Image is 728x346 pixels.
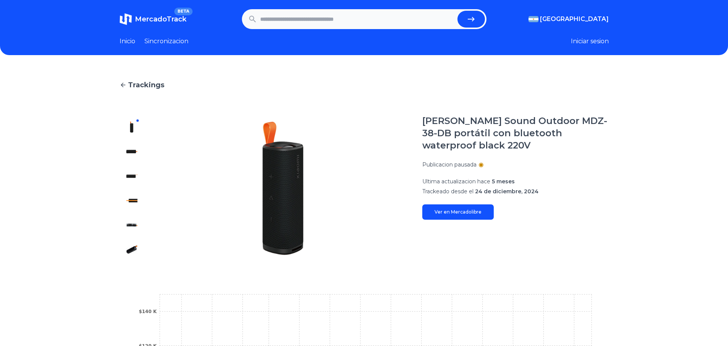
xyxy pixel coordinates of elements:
[422,161,477,168] p: Publicacion pausada
[529,16,538,22] img: Argentina
[126,170,138,182] img: Parlante Xiaomi Sound Outdoor MDZ-38-DB portátil con bluetooth waterproof black 220V
[139,309,157,314] tspan: $140 K
[422,115,609,152] h1: [PERSON_NAME] Sound Outdoor MDZ-38-DB portátil con bluetooth waterproof black 220V
[144,37,188,46] a: Sincronizacion
[135,15,186,23] span: MercadoTrack
[126,121,138,133] img: Parlante Xiaomi Sound Outdoor MDZ-38-DB portátil con bluetooth waterproof black 220V
[571,37,609,46] button: Iniciar sesion
[120,13,132,25] img: MercadoTrack
[475,188,538,195] span: 24 de diciembre, 2024
[128,80,164,90] span: Trackings
[126,219,138,231] img: Parlante Xiaomi Sound Outdoor MDZ-38-DB portátil con bluetooth waterproof black 220V
[120,37,135,46] a: Inicio
[159,115,407,262] img: Parlante Xiaomi Sound Outdoor MDZ-38-DB portátil con bluetooth waterproof black 220V
[126,145,138,158] img: Parlante Xiaomi Sound Outdoor MDZ-38-DB portátil con bluetooth waterproof black 220V
[126,194,138,207] img: Parlante Xiaomi Sound Outdoor MDZ-38-DB portátil con bluetooth waterproof black 220V
[126,243,138,256] img: Parlante Xiaomi Sound Outdoor MDZ-38-DB portátil con bluetooth waterproof black 220V
[174,8,192,15] span: BETA
[422,204,494,220] a: Ver en Mercadolibre
[492,178,515,185] span: 5 meses
[120,13,186,25] a: MercadoTrackBETA
[422,188,473,195] span: Trackeado desde el
[120,80,609,90] a: Trackings
[540,15,609,24] span: [GEOGRAPHIC_DATA]
[422,178,490,185] span: Ultima actualizacion hace
[529,15,609,24] button: [GEOGRAPHIC_DATA]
